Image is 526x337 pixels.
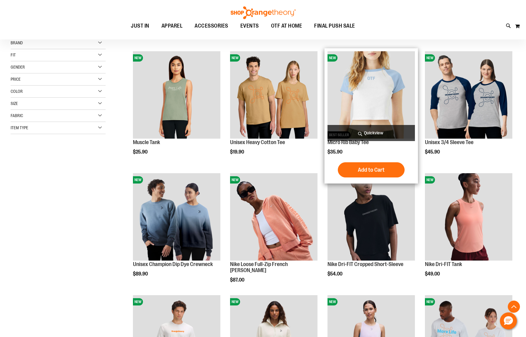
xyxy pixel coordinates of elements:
a: APPAREL [155,19,189,33]
img: Unisex 3/4 Sleeve Tee [425,51,512,139]
span: NEW [425,298,435,305]
a: Unisex Champion Dip Dye CrewneckNEW [133,173,220,261]
img: Muscle Tank [133,51,220,139]
span: Add to Cart [358,167,385,173]
button: Hello, have a question? Let’s chat. [500,312,517,329]
div: product [227,48,321,170]
img: Nike Dri-FIT Cropped Short-Sleeve [327,173,415,261]
span: NEW [230,54,240,62]
span: $35.90 [327,149,343,155]
div: product [324,170,418,292]
div: product [130,170,223,292]
div: product [422,170,515,292]
span: NEW [327,298,338,305]
span: $49.00 [425,271,441,277]
a: Unisex Heavy Cotton Tee [230,139,285,145]
button: Back To Top [508,301,520,313]
a: Unisex Champion Dip Dye Crewneck [133,261,213,267]
span: $54.00 [327,271,343,277]
span: NEW [133,54,143,62]
a: Micro Rib Baby Tee [327,139,369,145]
span: Item Type [11,125,28,130]
span: $25.90 [133,149,148,155]
div: product [324,48,418,184]
span: OTF AT HOME [271,19,302,33]
a: Unisex 3/4 Sleeve Tee [425,139,473,145]
span: Color [11,89,23,94]
span: NEW [425,176,435,184]
a: Nike Dri-FIT Cropped Short-SleeveNEW [327,173,415,261]
a: Muscle Tank [133,139,160,145]
span: $19.90 [230,149,245,155]
img: Shop Orangetheory [230,6,297,19]
a: Nike Dri-FIT Tank [425,261,462,267]
a: FINAL PUSH SALE [308,19,361,33]
span: APPAREL [161,19,183,33]
span: Price [11,77,21,82]
a: OTF AT HOME [265,19,308,33]
span: NEW [425,54,435,62]
span: Fit [11,52,16,57]
span: JUST IN [131,19,149,33]
a: Nike Dri-FIT Cropped Short-Sleeve [327,261,403,267]
a: ACCESSORIES [188,19,234,33]
span: NEW [230,176,240,184]
span: Size [11,101,18,106]
div: product [130,48,223,170]
a: Nike Loose Full-Zip French [PERSON_NAME] [230,261,288,273]
span: NEW [133,298,143,305]
span: Fabric [11,113,23,118]
a: Nike Dri-FIT TankNEW [425,173,512,261]
a: JUST IN [125,19,155,33]
span: EVENTS [240,19,259,33]
span: ACCESSORIES [195,19,228,33]
img: Micro Rib Baby Tee [327,51,415,139]
img: Unisex Champion Dip Dye Crewneck [133,173,220,261]
a: Unisex 3/4 Sleeve TeeNEW [425,51,512,140]
button: Add to Cart [338,162,405,177]
a: Nike Loose Full-Zip French Terry HoodieNEW [230,173,317,261]
span: FINAL PUSH SALE [314,19,355,33]
img: Nike Dri-FIT Tank [425,173,512,261]
span: $89.90 [133,271,149,277]
a: Micro Rib Baby TeeNEWBEST SELLER [327,51,415,140]
span: NEW [230,298,240,305]
a: EVENTS [234,19,265,33]
img: Unisex Heavy Cotton Tee [230,51,317,139]
a: Unisex Heavy Cotton TeeNEW [230,51,317,140]
span: NEW [133,176,143,184]
span: Gender [11,65,25,69]
div: product [422,48,515,170]
div: product [227,170,321,298]
span: $45.90 [425,149,441,155]
img: Nike Loose Full-Zip French Terry Hoodie [230,173,317,261]
span: NEW [327,54,338,62]
a: Muscle TankNEW [133,51,220,140]
span: $87.00 [230,277,245,283]
a: Quickview [327,125,415,141]
span: Brand [11,40,23,45]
